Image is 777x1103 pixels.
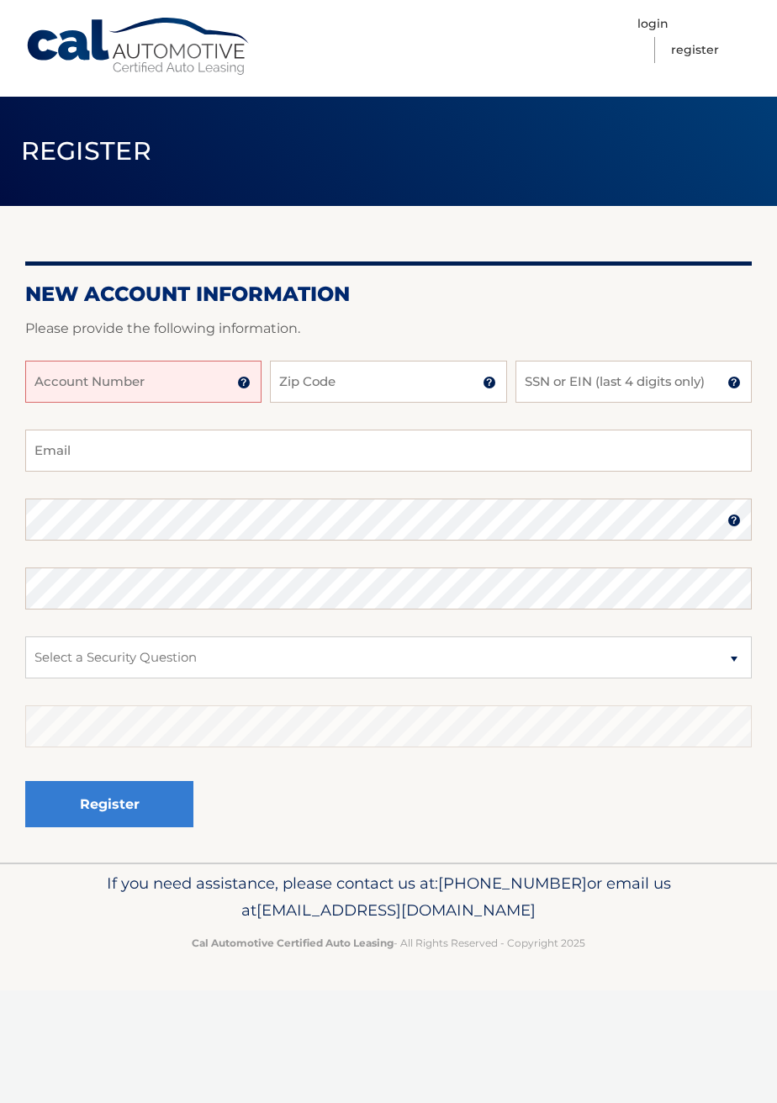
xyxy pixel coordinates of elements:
strong: Cal Automotive Certified Auto Leasing [192,937,394,949]
a: Register [671,37,719,63]
a: Cal Automotive [25,17,252,77]
p: Please provide the following information. [25,317,752,340]
input: Account Number [25,361,262,403]
img: tooltip.svg [727,376,741,389]
input: Zip Code [270,361,506,403]
button: Register [25,781,193,827]
a: Login [637,11,669,37]
span: [PHONE_NUMBER] [438,873,587,893]
h2: New Account Information [25,282,752,307]
img: tooltip.svg [727,514,741,527]
input: SSN or EIN (last 4 digits only) [515,361,752,403]
span: [EMAIL_ADDRESS][DOMAIN_NAME] [256,900,536,920]
p: If you need assistance, please contact us at: or email us at [25,870,752,924]
input: Email [25,430,752,472]
span: Register [21,135,152,166]
p: - All Rights Reserved - Copyright 2025 [25,934,752,952]
img: tooltip.svg [483,376,496,389]
img: tooltip.svg [237,376,251,389]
